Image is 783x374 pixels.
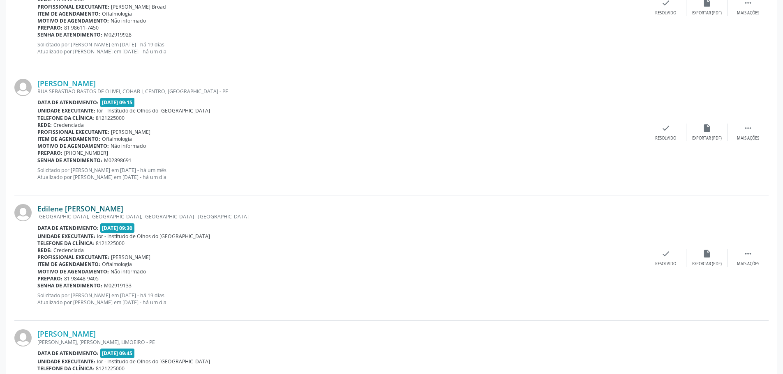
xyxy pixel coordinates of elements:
[661,124,670,133] i: check
[655,10,676,16] div: Resolvido
[37,115,94,122] b: Telefone da clínica:
[102,261,132,268] span: Oftalmologia
[100,223,135,233] span: [DATE] 09:30
[97,233,210,240] span: Ior - Institudo de Olhos do [GEOGRAPHIC_DATA]
[37,79,96,88] a: [PERSON_NAME]
[37,225,99,232] b: Data de atendimento:
[111,128,150,135] span: [PERSON_NAME]
[102,10,132,17] span: Oftalmologia
[37,261,100,268] b: Item de agendamento:
[37,157,102,164] b: Senha de atendimento:
[104,31,132,38] span: M02919928
[97,107,210,114] span: Ior - Institudo de Olhos do [GEOGRAPHIC_DATA]
[744,124,753,133] i: 
[37,358,95,365] b: Unidade executante:
[37,292,645,306] p: Solicitado por [PERSON_NAME] em [DATE] - há 19 dias Atualizado por [PERSON_NAME] em [DATE] - há u...
[692,135,722,141] div: Exportar (PDF)
[37,88,645,95] div: RUA SEBASTIAO BASTOS DE OLIVEI, COHAB I, CENTRO, [GEOGRAPHIC_DATA] - PE
[37,233,95,240] b: Unidade executante:
[702,124,711,133] i: insert_drive_file
[111,268,146,275] span: Não informado
[37,254,109,261] b: Profissional executante:
[37,17,109,24] b: Motivo de agendamento:
[96,365,125,372] span: 8121225000
[100,98,135,107] span: [DATE] 09:15
[37,329,96,338] a: [PERSON_NAME]
[37,213,645,220] div: [GEOGRAPHIC_DATA], [GEOGRAPHIC_DATA], [GEOGRAPHIC_DATA] - [GEOGRAPHIC_DATA]
[100,349,135,358] span: [DATE] 09:45
[744,249,753,258] i: 
[96,240,125,247] span: 8121225000
[37,3,109,10] b: Profissional executante:
[37,247,52,254] b: Rede:
[37,365,94,372] b: Telefone da clínica:
[53,247,84,254] span: Credenciada
[37,128,109,135] b: Profissional executante:
[37,240,94,247] b: Telefone da clínica:
[111,3,166,10] span: [PERSON_NAME] Broad
[737,261,759,267] div: Mais ações
[37,99,99,106] b: Data de atendimento:
[37,268,109,275] b: Motivo de agendamento:
[37,142,109,149] b: Motivo de agendamento:
[37,282,102,289] b: Senha de atendimento:
[53,122,84,128] span: Credenciada
[102,135,132,142] span: Oftalmologia
[111,254,150,261] span: [PERSON_NAME]
[111,17,146,24] span: Não informado
[655,135,676,141] div: Resolvido
[14,79,32,96] img: img
[37,135,100,142] b: Item de agendamento:
[37,107,95,114] b: Unidade executante:
[64,149,108,156] span: [PHONE_NUMBER]
[661,249,670,258] i: check
[97,358,210,365] span: Ior - Institudo de Olhos do [GEOGRAPHIC_DATA]
[737,10,759,16] div: Mais ações
[14,329,32,346] img: img
[37,167,645,181] p: Solicitado por [PERSON_NAME] em [DATE] - há um mês Atualizado por [PERSON_NAME] em [DATE] - há um...
[37,31,102,38] b: Senha de atendimento:
[37,275,62,282] b: Preparo:
[37,10,100,17] b: Item de agendamento:
[655,261,676,267] div: Resolvido
[64,275,99,282] span: 81 98448-9405
[14,204,32,221] img: img
[64,24,99,31] span: 81 98611-7450
[37,350,99,357] b: Data de atendimento:
[37,204,123,213] a: Edilene [PERSON_NAME]
[692,261,722,267] div: Exportar (PDF)
[37,149,62,156] b: Preparo:
[692,10,722,16] div: Exportar (PDF)
[37,122,52,128] b: Rede:
[104,282,132,289] span: M02919133
[111,142,146,149] span: Não informado
[96,115,125,122] span: 8121225000
[37,339,645,346] div: [PERSON_NAME], [PERSON_NAME], LIMOEIRO - PE
[737,135,759,141] div: Mais ações
[702,249,711,258] i: insert_drive_file
[37,24,62,31] b: Preparo:
[104,157,132,164] span: M02898691
[37,41,645,55] p: Solicitado por [PERSON_NAME] em [DATE] - há 19 dias Atualizado por [PERSON_NAME] em [DATE] - há u...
